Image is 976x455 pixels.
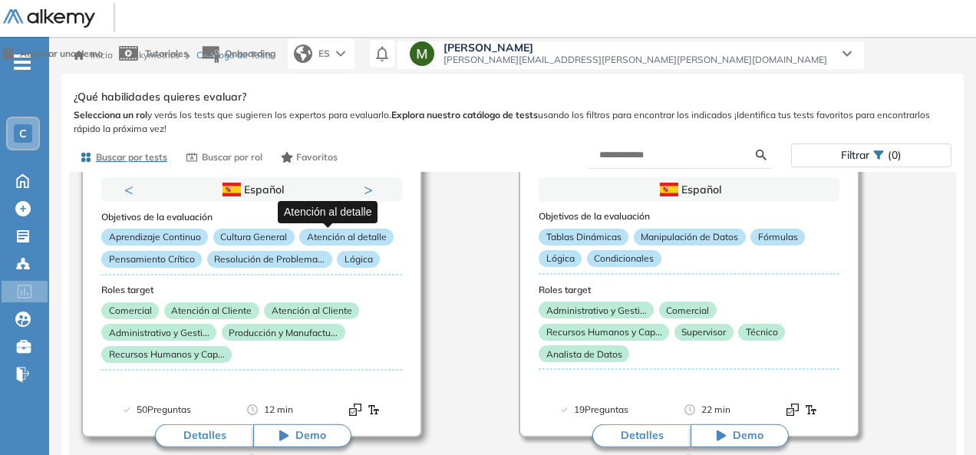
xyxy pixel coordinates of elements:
span: Demo [295,428,326,443]
p: Atención al detalle [299,229,394,246]
span: Demo [733,428,763,443]
p: Recursos Humanos y Cap... [539,324,669,341]
span: Buscar por rol [202,150,262,164]
img: arrow [336,51,345,57]
div: Widget de chat [899,381,976,455]
span: [PERSON_NAME][EMAIL_ADDRESS][PERSON_NAME][PERSON_NAME][DOMAIN_NAME] [443,54,827,66]
button: Favoritos [275,144,345,170]
img: Format test logo [349,404,361,416]
img: Format test logo [786,404,799,416]
button: Next [364,182,379,197]
span: 50 Preguntas [137,402,191,417]
p: Aprendizaje Continuo [101,229,208,246]
p: Técnico [738,324,785,341]
p: Producción y Manufactu... [222,324,345,341]
button: Onboarding [200,38,275,71]
span: Buscar por tests [96,150,167,164]
h3: Roles target [101,285,402,295]
p: Manipulación de Datos [634,229,746,246]
span: [PERSON_NAME] [443,41,827,54]
h3: Roles target [539,285,839,295]
button: 1 [233,202,252,204]
p: Atención al Cliente [264,302,359,318]
button: Demo [253,424,351,447]
a: Agendar una demo [3,43,103,61]
b: Explora nuestro catálogo de tests [391,109,538,120]
p: Administrativo y Gesti... [101,324,216,341]
span: Favoritos [296,150,338,164]
p: Lógica [539,250,582,267]
img: Format test logo [805,404,817,416]
p: Cultura General [213,229,295,246]
p: Atención al Cliente [164,302,259,318]
span: (0) [888,144,902,167]
img: Logo [3,9,95,28]
p: Fórmulas [750,229,805,246]
a: Tutoriales [115,34,188,74]
span: ES [318,47,330,61]
button: Buscar por tests [74,144,173,170]
p: Supervisor [674,324,734,341]
p: Pensamiento Crítico [101,250,202,267]
div: Español [593,181,785,198]
img: ESP [660,183,678,196]
h3: Objetivos de la evaluación [101,211,402,222]
span: Filtrar [841,144,869,167]
button: Buscar por rol [180,144,269,170]
span: Agendar una demo [20,48,103,59]
p: Lógica [337,250,380,267]
span: 12 min [264,402,293,417]
span: Tutoriales [145,48,188,59]
p: Analista de Datos [539,345,629,362]
p: Condicionales [587,250,661,267]
p: Recursos Humanos y Cap... [101,345,232,362]
button: Detalles [155,424,253,447]
img: world [294,45,312,63]
button: Detalles [592,424,691,447]
button: Demo [691,424,789,447]
iframe: Chat Widget [899,381,976,455]
p: Administrativo y Gesti... [539,302,654,318]
div: Atención al detalle [278,201,378,223]
span: y verás los tests que sugieren los expertos para evaluarlo. usando los filtros para encontrar los... [74,108,951,136]
h3: Objetivos de la evaluación [539,211,839,222]
div: Español [156,181,348,198]
span: Onboarding [225,48,275,59]
p: Comercial [659,302,717,318]
span: C [19,127,27,140]
p: Tablas Dinámicas [539,229,628,246]
p: Comercial [101,302,159,318]
img: Format test logo [368,404,380,416]
span: 22 min [701,402,730,417]
b: Selecciona un rol [74,109,147,120]
p: Resolución de Problema... [207,250,332,267]
span: 19 Preguntas [574,402,628,417]
img: ESP [223,183,241,196]
button: 2 [258,202,270,204]
span: ¿Qué habilidades quieres evaluar? [74,89,246,105]
button: Previous [124,182,140,197]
